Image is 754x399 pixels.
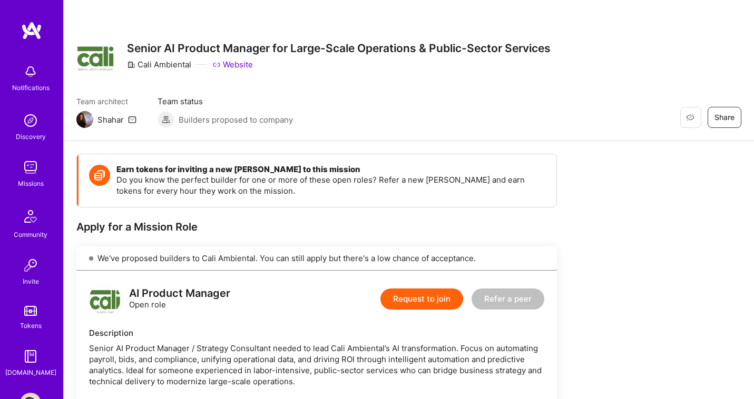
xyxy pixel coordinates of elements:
img: discovery [20,110,41,131]
span: Team status [158,96,293,107]
span: Builders proposed to company [179,114,293,125]
h3: Senior AI Product Manager for Large-Scale Operations & Public-Sector Services [127,42,551,55]
i: icon Mail [128,115,136,124]
span: Share [714,112,735,123]
i: icon EyeClosed [686,113,694,122]
div: AI Product Manager [129,288,230,299]
p: Do you know the perfect builder for one or more of these open roles? Refer a new [PERSON_NAME] an... [116,174,546,196]
div: Notifications [12,82,50,93]
div: Senior AI Product Manager / Strategy Consultant needed to lead Cali Ambiental’s AI transformation... [89,343,544,387]
button: Share [708,107,741,128]
div: Discovery [16,131,46,142]
img: logo [89,283,121,315]
img: Team Architect [76,111,93,128]
span: Team architect [76,96,136,107]
img: Community [18,204,43,229]
h4: Earn tokens for inviting a new [PERSON_NAME] to this mission [116,165,546,174]
img: guide book [20,346,41,367]
div: Tokens [20,320,42,331]
div: Description [89,327,544,338]
div: We've proposed builders to Cali Ambiental. You can still apply but there's a low chance of accept... [76,246,557,271]
div: Community [14,229,47,240]
img: teamwork [20,157,41,178]
div: Apply for a Mission Role [76,220,557,234]
a: Website [212,59,253,70]
img: Token icon [89,165,110,186]
img: Invite [20,255,41,276]
img: Company Logo [76,39,114,72]
div: [DOMAIN_NAME] [5,367,56,378]
img: logo [21,21,42,40]
img: bell [20,61,41,82]
div: Open role [129,288,230,310]
div: Shahar [97,114,124,125]
img: Builders proposed to company [158,111,174,128]
div: Cali Ambiental [127,59,191,70]
i: icon CompanyGray [127,61,135,69]
div: Missions [18,178,44,189]
button: Request to join [380,288,463,310]
img: tokens [24,306,37,316]
button: Refer a peer [472,288,544,310]
div: Invite [23,276,39,287]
